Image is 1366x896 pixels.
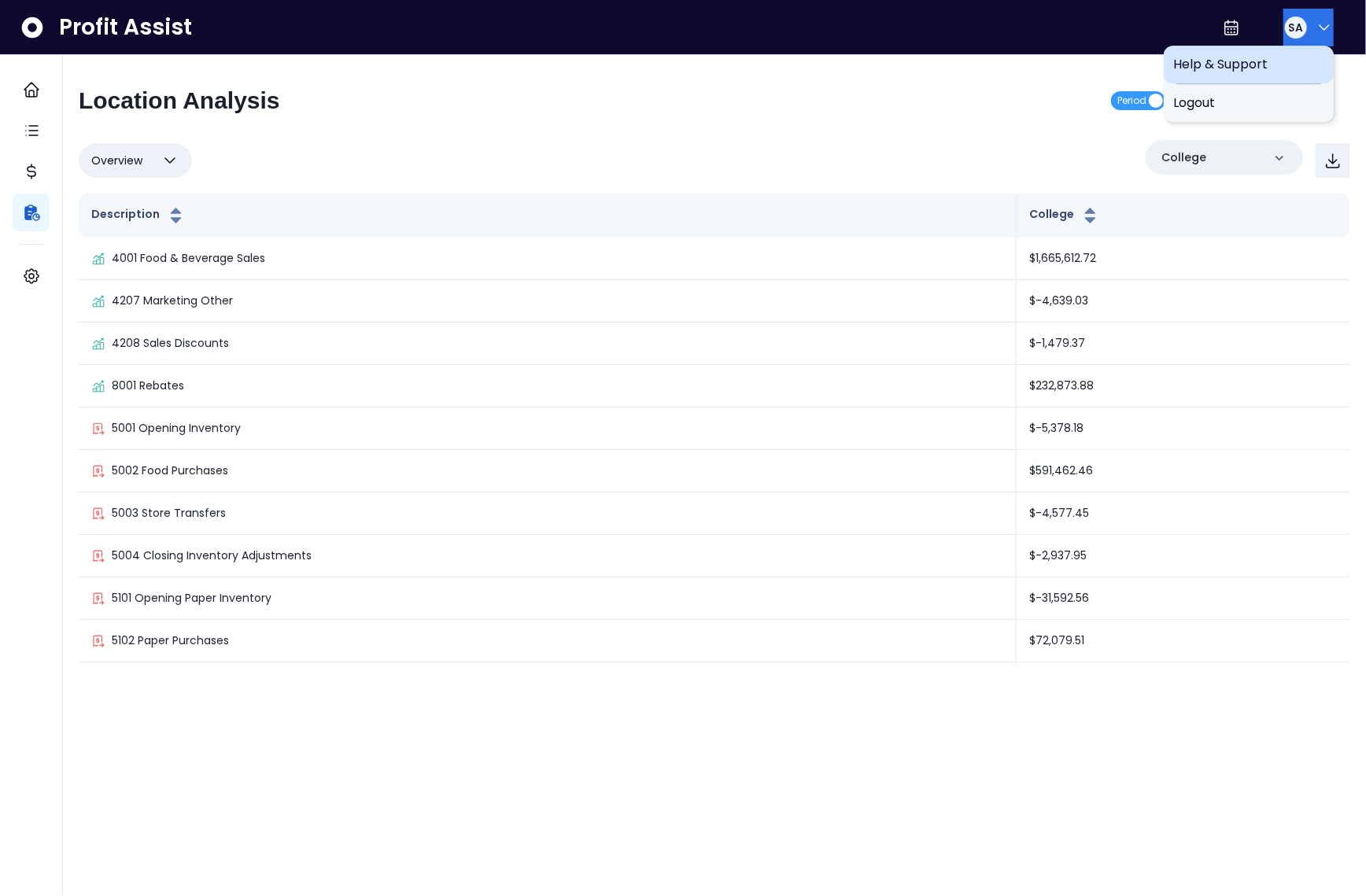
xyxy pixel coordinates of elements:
[112,420,241,437] p: 5001 Opening Inventory
[1017,323,1350,365] td: $-1,479.37
[1017,280,1350,323] td: $-4,639.03
[112,505,226,522] p: 5003 Store Transfers
[1017,365,1350,407] td: $232,873.88
[112,335,229,352] p: 4208 Sales Discounts
[1289,20,1303,35] span: SA
[1017,577,1350,620] td: $-31,592.56
[1017,450,1350,492] td: $591,462.46
[79,87,280,115] h2: Location Analysis
[1017,407,1350,450] td: $-5,378.18
[1017,238,1350,280] td: $1,665,612.72
[112,548,312,564] p: 5004 Closing Inventory Adjustments
[112,590,271,607] p: 5101 Opening Paper Inventory
[1017,535,1350,577] td: $-2,937.95
[91,206,186,225] button: Description
[59,13,192,42] span: Profit Assist
[1173,55,1324,74] span: Help & Support
[1117,91,1146,110] span: Period
[112,632,229,649] p: 5102 Paper Purchases
[1017,492,1350,535] td: $-4,577.45
[1017,620,1350,662] td: $72,079.51
[112,378,184,394] p: 8001 Rebates
[1173,94,1324,112] span: Logout
[112,293,233,309] p: 4207 Marketing Other
[1161,149,1206,166] p: College
[1029,206,1100,225] button: College
[112,463,228,479] p: 5002 Food Purchases
[112,250,265,267] p: 4001 Food & Beverage Sales
[1017,662,1350,705] td: $-273.86
[91,151,142,170] span: Overview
